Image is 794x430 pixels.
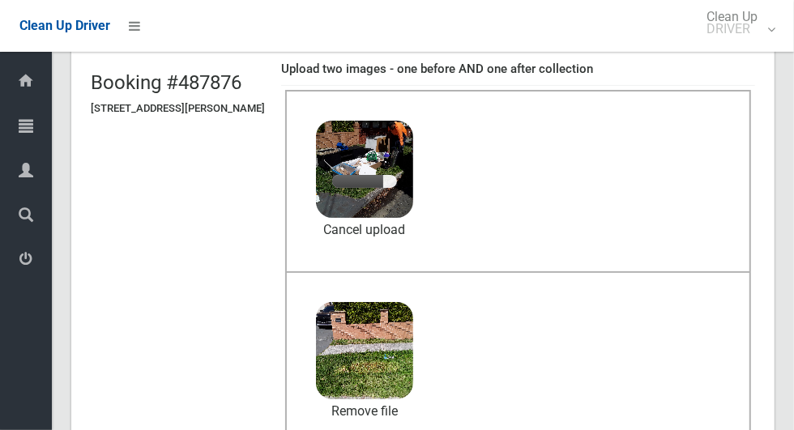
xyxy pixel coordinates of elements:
span: Clean Up Driver [19,18,110,33]
h4: Upload two images - one before AND one after collection [281,62,755,76]
a: Cancel upload [316,218,413,242]
small: DRIVER [706,23,758,35]
span: Clean Up [698,11,774,35]
a: Clean Up Driver [19,14,110,38]
a: Remove file [316,399,413,424]
h5: [STREET_ADDRESS][PERSON_NAME] [91,103,265,114]
h2: Booking #487876 [91,72,265,93]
